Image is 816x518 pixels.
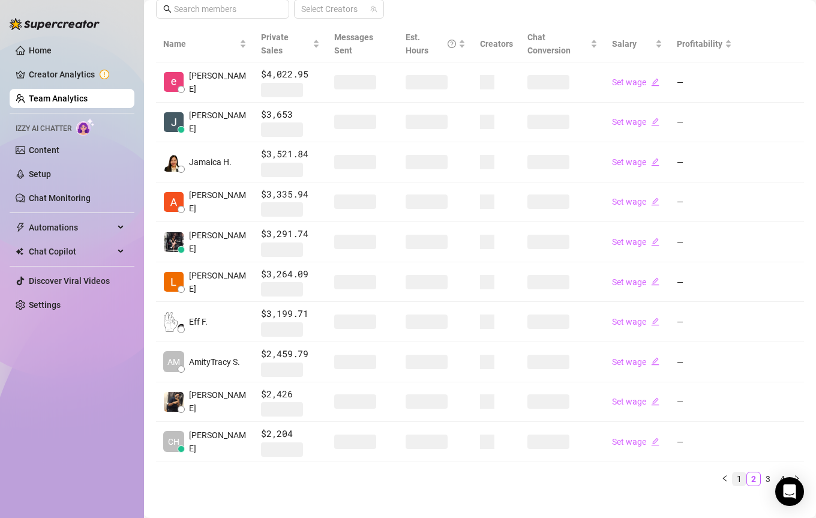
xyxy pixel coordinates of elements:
[189,188,247,215] span: [PERSON_NAME]
[189,388,247,415] span: [PERSON_NAME]
[164,272,184,292] img: Lexter Ore
[29,300,61,310] a: Settings
[721,475,728,482] span: left
[164,312,184,332] img: Eff Francisco
[718,472,732,486] li: Previous Page
[164,112,184,132] img: Jeffery Bamba
[612,197,659,206] a: Set wageedit
[651,357,659,366] span: edit
[168,435,179,448] span: CH
[164,72,184,92] img: Enrique S.
[612,157,659,167] a: Set wageedit
[29,242,114,261] span: Chat Copilot
[406,31,456,57] div: Est. Hours
[156,26,254,62] th: Name
[163,5,172,13] span: search
[651,318,659,326] span: edit
[167,355,180,369] span: AM
[370,5,377,13] span: team
[16,247,23,256] img: Chat Copilot
[718,472,732,486] button: left
[261,267,320,282] span: $3,264.09
[261,187,320,202] span: $3,335.94
[733,472,746,486] a: 1
[670,422,739,462] td: —
[651,238,659,246] span: edit
[261,227,320,241] span: $3,291.74
[10,18,100,30] img: logo-BBDzfeDw.svg
[164,192,184,212] img: Adrian Custodio
[612,357,659,367] a: Set wageedit
[164,232,184,252] img: Arianna Aguilar
[164,392,184,412] img: Sean Carino
[189,429,247,455] span: [PERSON_NAME]
[189,315,208,328] span: Eff F.
[261,427,320,441] span: $2,204
[29,276,110,286] a: Discover Viral Videos
[732,472,746,486] li: 1
[29,169,51,179] a: Setup
[261,307,320,321] span: $3,199.71
[670,302,739,342] td: —
[189,269,247,295] span: [PERSON_NAME]
[612,437,659,447] a: Set wageedit
[651,277,659,286] span: edit
[261,32,289,55] span: Private Sales
[651,78,659,86] span: edit
[670,262,739,303] td: —
[747,472,760,486] a: 2
[29,193,91,203] a: Chat Monitoring
[16,123,71,134] span: Izzy AI Chatter
[612,77,659,87] a: Set wageedit
[670,382,739,423] td: —
[612,117,659,127] a: Set wageedit
[670,342,739,382] td: —
[334,32,373,55] span: Messages Sent
[164,152,184,172] img: Jamaica Hurtado
[790,472,804,486] li: Next Page
[651,197,659,206] span: edit
[670,222,739,262] td: —
[670,62,739,103] td: —
[651,158,659,166] span: edit
[448,31,456,57] span: question-circle
[670,103,739,143] td: —
[29,65,125,84] a: Creator Analytics exclamation-circle
[651,438,659,446] span: edit
[163,37,237,50] span: Name
[612,277,659,287] a: Set wageedit
[261,387,320,402] span: $2,426
[189,355,240,369] span: AmityTracy S.
[29,94,88,103] a: Team Analytics
[16,223,25,232] span: thunderbolt
[473,26,520,62] th: Creators
[651,118,659,126] span: edit
[189,155,232,169] span: Jamaica H.
[677,39,722,49] span: Profitability
[174,2,272,16] input: Search members
[261,347,320,361] span: $2,459.79
[76,118,95,136] img: AI Chatter
[790,472,804,486] button: right
[761,472,775,486] a: 3
[612,397,659,406] a: Set wageedit
[261,67,320,82] span: $4,022.95
[29,46,52,55] a: Home
[651,397,659,406] span: edit
[793,475,800,482] span: right
[670,142,739,182] td: —
[189,69,247,95] span: [PERSON_NAME]
[527,32,571,55] span: Chat Conversion
[261,147,320,161] span: $3,521.84
[612,317,659,327] a: Set wageedit
[612,237,659,247] a: Set wageedit
[776,472,789,486] a: 4
[261,107,320,122] span: $3,653
[670,182,739,223] td: —
[761,472,775,486] li: 3
[612,39,637,49] span: Salary
[189,109,247,135] span: [PERSON_NAME]
[775,477,804,506] div: Open Intercom Messenger
[189,229,247,255] span: [PERSON_NAME]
